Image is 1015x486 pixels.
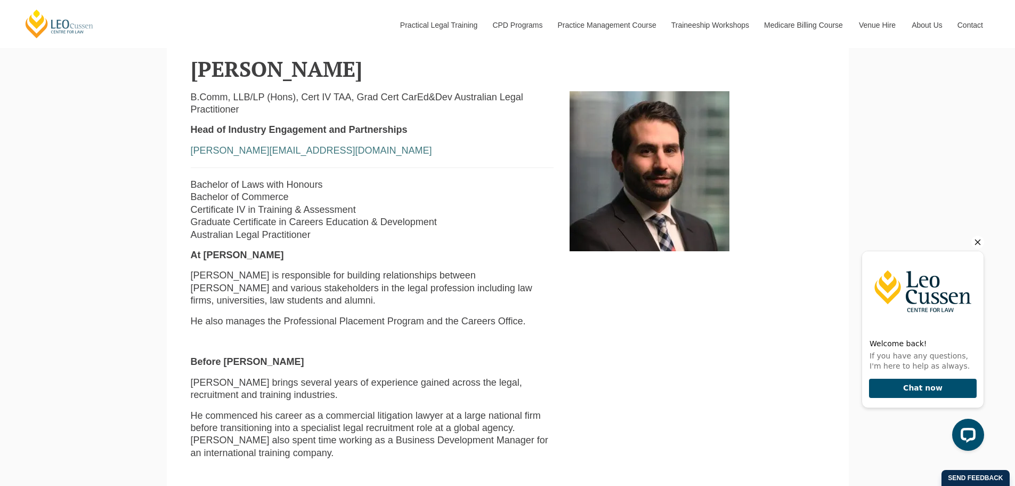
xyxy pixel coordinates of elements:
[392,2,485,48] a: Practical Legal Training
[191,91,554,116] p: B.Comm, LLB/LP (Hons), Cert IV TAA, Grad Cert CarEd&Dev Australian Legal Practitioner
[949,2,991,48] a: Contact
[191,179,554,241] p: Bachelor of Laws with Honours Bachelor of Commerce Certificate IV in Training & Assessment Gradua...
[191,410,554,460] p: He commenced his career as a commercial litigation lawyer at a large national firm before transit...
[663,2,756,48] a: Traineeship Workshops
[191,145,432,156] a: [PERSON_NAME][EMAIL_ADDRESS][DOMAIN_NAME]
[191,356,304,367] strong: Before [PERSON_NAME]
[191,315,554,328] p: He also manages the Professional Placement Program and the Careers Office.
[24,9,95,39] a: [PERSON_NAME] Centre for Law
[851,2,904,48] a: Venue Hire
[756,2,851,48] a: Medicare Billing Course
[550,2,663,48] a: Practice Management Course
[904,2,949,48] a: About Us
[853,232,988,459] iframe: LiveChat chat widget
[191,57,825,81] h2: [PERSON_NAME]
[191,377,554,402] p: [PERSON_NAME] brings several years of experience gained across the legal, recruitment and trainin...
[191,250,284,260] strong: At [PERSON_NAME]
[191,124,408,135] strong: Head of Industry Engagement and Partnerships
[484,2,549,48] a: CPD Programs
[191,269,554,307] p: [PERSON_NAME] is responsible for building relationships between [PERSON_NAME] and various stakeho...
